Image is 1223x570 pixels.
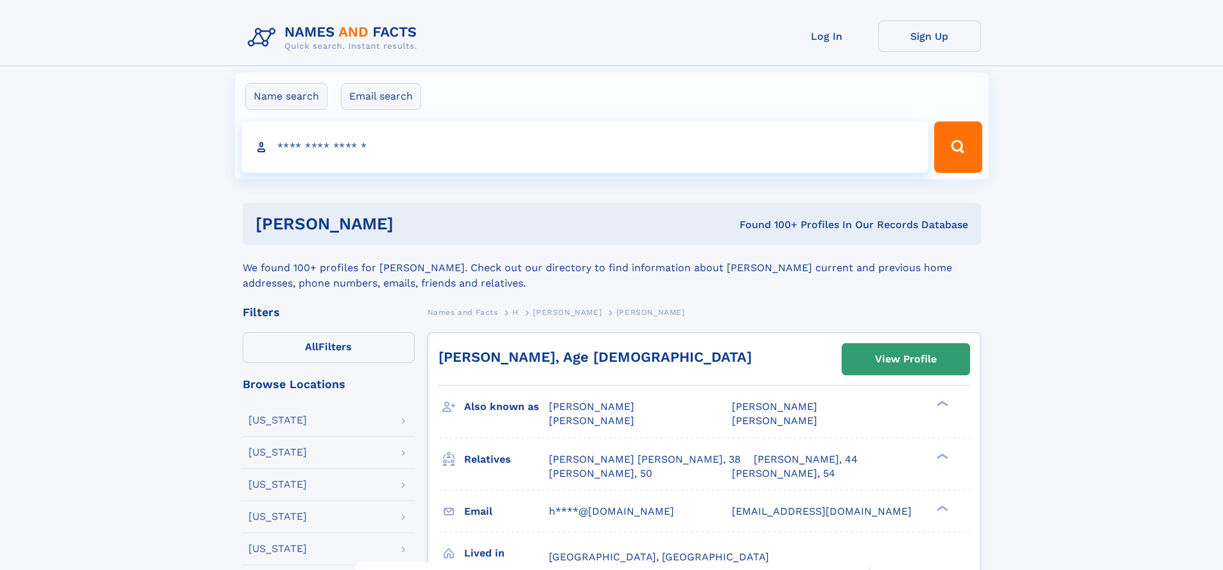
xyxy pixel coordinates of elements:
a: [PERSON_NAME] [533,304,602,320]
span: All [305,341,318,353]
a: [PERSON_NAME], 54 [732,467,835,481]
div: Filters [243,307,415,318]
a: Names and Facts [428,304,498,320]
a: [PERSON_NAME], 50 [549,467,652,481]
span: H [512,308,519,317]
span: [PERSON_NAME] [732,414,817,427]
a: H [512,304,519,320]
h3: Also known as [464,396,549,418]
input: search input [241,121,929,173]
div: We found 100+ profiles for [PERSON_NAME]. Check out our directory to find information about [PERS... [243,245,981,291]
div: [US_STATE] [248,415,307,425]
div: View Profile [875,344,937,374]
span: [PERSON_NAME] [732,400,817,413]
div: Browse Locations [243,379,415,390]
label: Name search [245,83,327,110]
span: [EMAIL_ADDRESS][DOMAIN_NAME] [732,505,912,517]
span: [PERSON_NAME] [533,308,602,317]
a: View Profile [842,344,969,375]
a: [PERSON_NAME] [PERSON_NAME], 38 [549,452,741,467]
span: [GEOGRAPHIC_DATA], [GEOGRAPHIC_DATA] [549,551,769,563]
span: [PERSON_NAME] [549,414,634,427]
h3: Email [464,501,549,522]
div: [US_STATE] [248,512,307,522]
span: [PERSON_NAME] [549,400,634,413]
label: Filters [243,332,415,363]
a: [PERSON_NAME], 44 [754,452,858,467]
img: Logo Names and Facts [243,21,428,55]
div: [US_STATE] [248,479,307,490]
div: [US_STATE] [248,544,307,554]
div: ❯ [933,452,949,460]
button: Search Button [934,121,982,173]
div: ❯ [933,504,949,512]
a: Sign Up [878,21,981,52]
label: Email search [341,83,421,110]
a: [PERSON_NAME], Age [DEMOGRAPHIC_DATA] [438,349,752,365]
div: [US_STATE] [248,447,307,458]
h3: Relatives [464,449,549,470]
a: Log In [776,21,878,52]
h1: [PERSON_NAME] [256,216,567,232]
h3: Lived in [464,542,549,564]
span: [PERSON_NAME] [616,308,685,317]
div: ❯ [933,400,949,408]
div: Found 100+ Profiles In Our Records Database [566,218,968,232]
